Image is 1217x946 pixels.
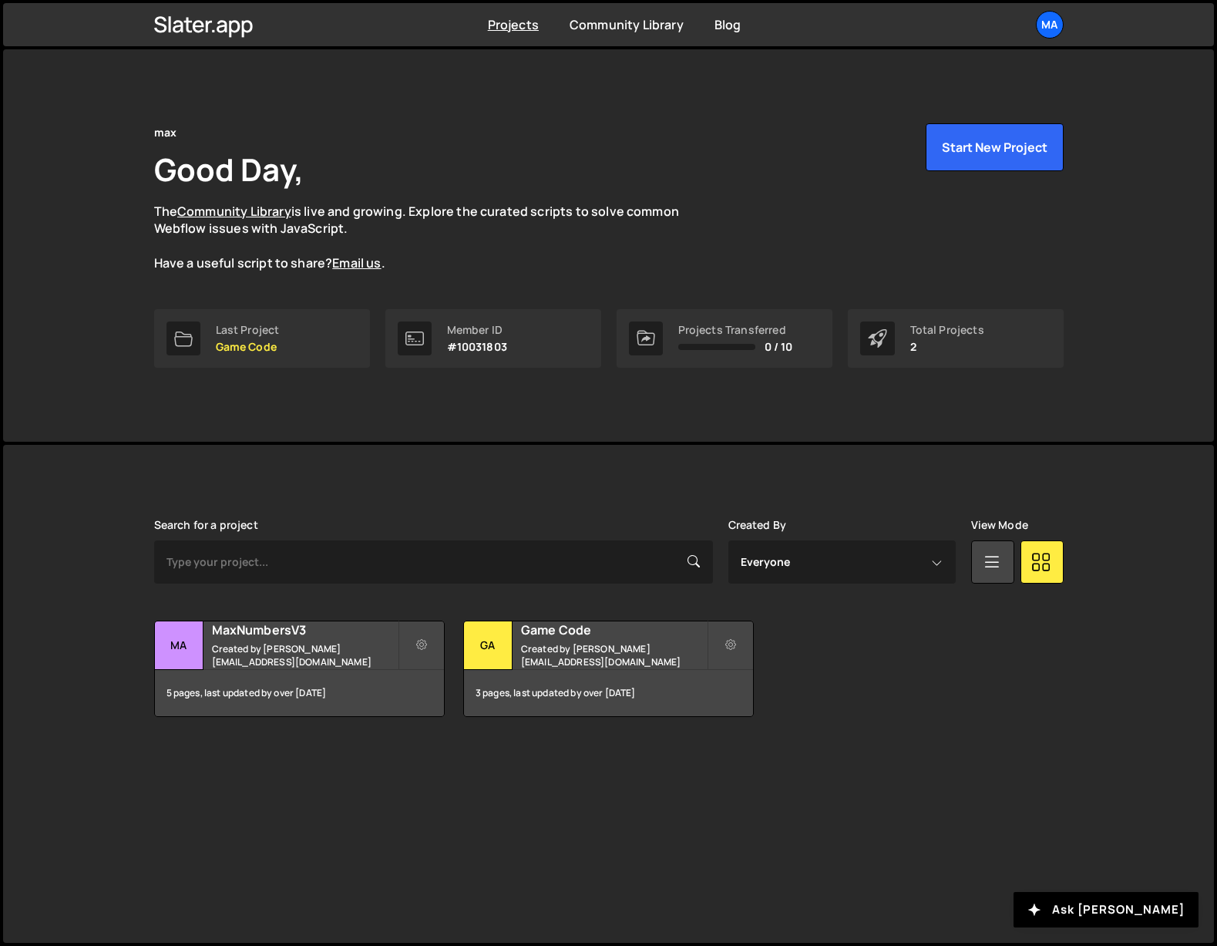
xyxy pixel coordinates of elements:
div: Ga [464,621,513,670]
a: Community Library [177,203,291,220]
a: Email us [332,254,381,271]
a: Ma MaxNumbersV3 Created by [PERSON_NAME][EMAIL_ADDRESS][DOMAIN_NAME] 5 pages, last updated by ove... [154,621,445,717]
button: Ask [PERSON_NAME] [1014,892,1199,927]
h2: MaxNumbersV3 [212,621,398,638]
label: Created By [728,519,787,531]
label: Search for a project [154,519,258,531]
h1: Good Day, [154,148,304,190]
button: Start New Project [926,123,1064,171]
div: 5 pages, last updated by over [DATE] [155,670,444,716]
div: max [154,123,176,142]
small: Created by [PERSON_NAME][EMAIL_ADDRESS][DOMAIN_NAME] [212,642,398,668]
a: Last Project Game Code [154,309,370,368]
p: #10031803 [447,341,507,353]
div: Ma [155,621,203,670]
a: ma [1036,11,1064,39]
div: Member ID [447,324,507,336]
div: Last Project [216,324,280,336]
p: 2 [910,341,984,353]
small: Created by [PERSON_NAME][EMAIL_ADDRESS][DOMAIN_NAME] [521,642,707,668]
a: Community Library [570,16,684,33]
input: Type your project... [154,540,713,584]
p: The is live and growing. Explore the curated scripts to solve common Webflow issues with JavaScri... [154,203,709,272]
h2: Game Code [521,621,707,638]
a: Projects [488,16,539,33]
a: Blog [714,16,741,33]
div: Projects Transferred [678,324,793,336]
div: 3 pages, last updated by over [DATE] [464,670,753,716]
div: Total Projects [910,324,984,336]
span: 0 / 10 [765,341,793,353]
p: Game Code [216,341,280,353]
a: Ga Game Code Created by [PERSON_NAME][EMAIL_ADDRESS][DOMAIN_NAME] 3 pages, last updated by over [... [463,621,754,717]
label: View Mode [971,519,1028,531]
